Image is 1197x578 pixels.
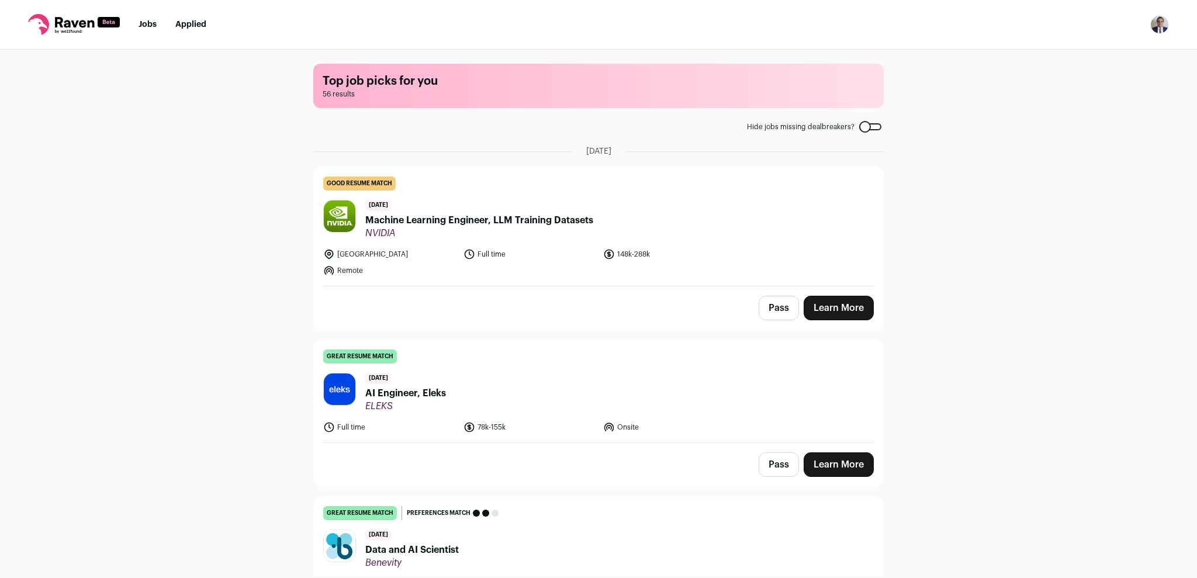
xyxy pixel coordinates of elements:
span: [DATE] [586,146,611,157]
span: ELEKS [365,400,446,412]
img: 8759488-medium_jpg [1150,15,1169,34]
span: Benevity [365,557,459,569]
span: 56 results [323,89,874,99]
a: good resume match [DATE] Machine Learning Engineer, LLM Training Datasets NVIDIA [GEOGRAPHIC_DATA... [314,167,883,286]
a: Learn More [804,296,874,320]
li: Onsite [603,421,736,433]
span: Machine Learning Engineer, LLM Training Datasets [365,213,593,227]
li: 148k-288k [603,248,736,260]
img: 09ce6131907f67c0b1e3047b414659eca1de11f28683fc25a6ff1aee9f1c4fd5.jpg [324,530,355,562]
span: [DATE] [365,373,392,384]
span: NVIDIA [365,227,593,239]
button: Open dropdown [1150,15,1169,34]
div: great resume match [323,349,397,364]
li: Full time [463,248,597,260]
span: [DATE] [365,529,392,541]
span: Preferences match [407,507,471,519]
span: [DATE] [365,200,392,211]
h1: Top job picks for you [323,73,874,89]
button: Pass [759,452,799,477]
a: great resume match [DATE] AI Engineer, Eleks ELEKS Full time 78k-155k Onsite [314,340,883,442]
span: Hide jobs missing dealbreakers? [747,122,854,131]
li: Remote [323,265,456,276]
img: 76008c1fc7c6a1813a22eec4dd43c2b40fa662c3c55ad6e99af292aa6d6a83d3.jpg [324,373,355,405]
img: 21765c2efd07c533fb69e7d2fdab94113177da91290e8a5934e70fdfae65a8e1.jpg [324,200,355,232]
span: AI Engineer, Eleks [365,386,446,400]
a: Jobs [139,20,157,29]
a: Learn More [804,452,874,477]
li: 78k-155k [463,421,597,433]
div: great resume match [323,506,397,520]
span: Data and AI Scientist [365,543,459,557]
li: Full time [323,421,456,433]
li: [GEOGRAPHIC_DATA] [323,248,456,260]
div: good resume match [323,176,396,191]
a: Applied [175,20,206,29]
button: Pass [759,296,799,320]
